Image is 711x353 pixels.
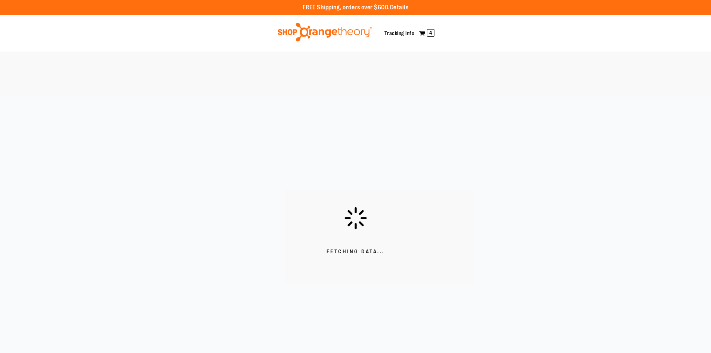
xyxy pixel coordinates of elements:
img: Shop Orangetheory [277,23,373,41]
a: Tracking Info [384,30,415,36]
p: FREE Shipping, orders over $600. [303,3,409,12]
a: Details [390,4,409,11]
span: 4 [427,29,434,37]
span: Fetching Data... [327,248,385,256]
